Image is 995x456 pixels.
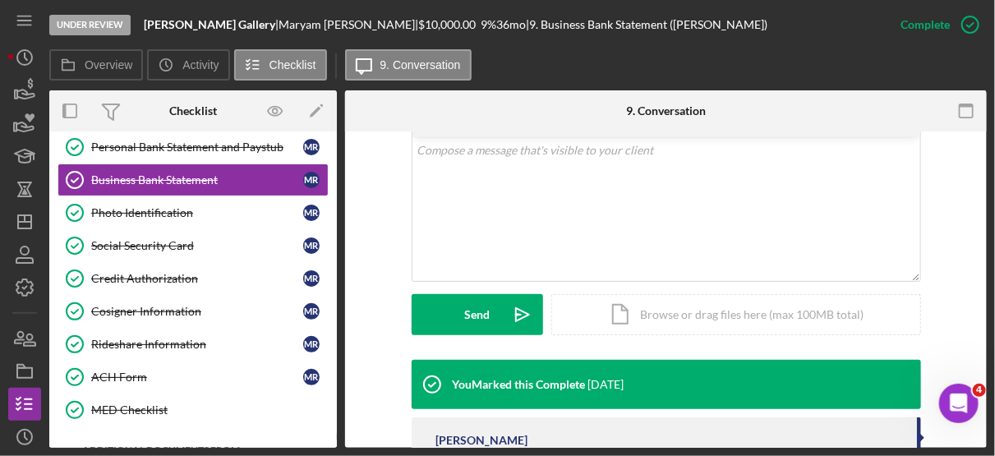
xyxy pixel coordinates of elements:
[303,172,320,188] div: M R
[144,17,275,31] b: [PERSON_NAME] Gallery
[58,229,329,262] a: Social Security CardMR
[588,378,624,391] time: 2025-06-29 22:48
[91,371,303,384] div: ACH Form
[412,294,543,335] button: Send
[526,18,767,31] div: | 9. Business Bank Statement ([PERSON_NAME])
[884,8,987,41] button: Complete
[496,18,526,31] div: 36 mo
[453,378,586,391] div: You Marked this Complete
[85,58,132,71] label: Overview
[91,338,303,351] div: Rideshare Information
[144,18,279,31] div: |
[269,58,316,71] label: Checklist
[345,49,472,81] button: 9. Conversation
[91,305,303,318] div: Cosigner Information
[303,237,320,254] div: M R
[91,239,303,252] div: Social Security Card
[58,295,329,328] a: Cosigner InformationMR
[303,270,320,287] div: M R
[303,139,320,155] div: M R
[91,272,303,285] div: Credit Authorization
[380,58,461,71] label: 9. Conversation
[91,140,303,154] div: Personal Bank Statement and Paystub
[58,196,329,229] a: Photo IdentificationMR
[234,49,327,81] button: Checklist
[58,394,329,426] a: MED Checklist
[303,336,320,352] div: M R
[58,361,329,394] a: ACH FormMR
[91,206,303,219] div: Photo Identification
[464,294,490,335] div: Send
[182,58,219,71] label: Activity
[973,384,986,397] span: 4
[58,262,329,295] a: Credit AuthorizationMR
[939,384,979,423] iframe: Intercom live chat
[58,164,329,196] a: Business Bank StatementMR
[91,173,303,187] div: Business Bank Statement
[58,131,329,164] a: Personal Bank Statement and PaystubMR
[49,15,131,35] div: Under Review
[147,49,229,81] button: Activity
[626,104,706,117] div: 9. Conversation
[481,18,496,31] div: 9 %
[279,18,418,31] div: Maryam [PERSON_NAME] |
[58,328,329,361] a: Rideshare InformationMR
[303,303,320,320] div: M R
[418,18,481,31] div: $10,000.00
[303,205,320,221] div: M R
[49,49,143,81] button: Overview
[901,8,950,41] div: Complete
[169,104,217,117] div: Checklist
[91,403,328,417] div: MED Checklist
[303,369,320,385] div: M R
[436,434,528,447] div: [PERSON_NAME]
